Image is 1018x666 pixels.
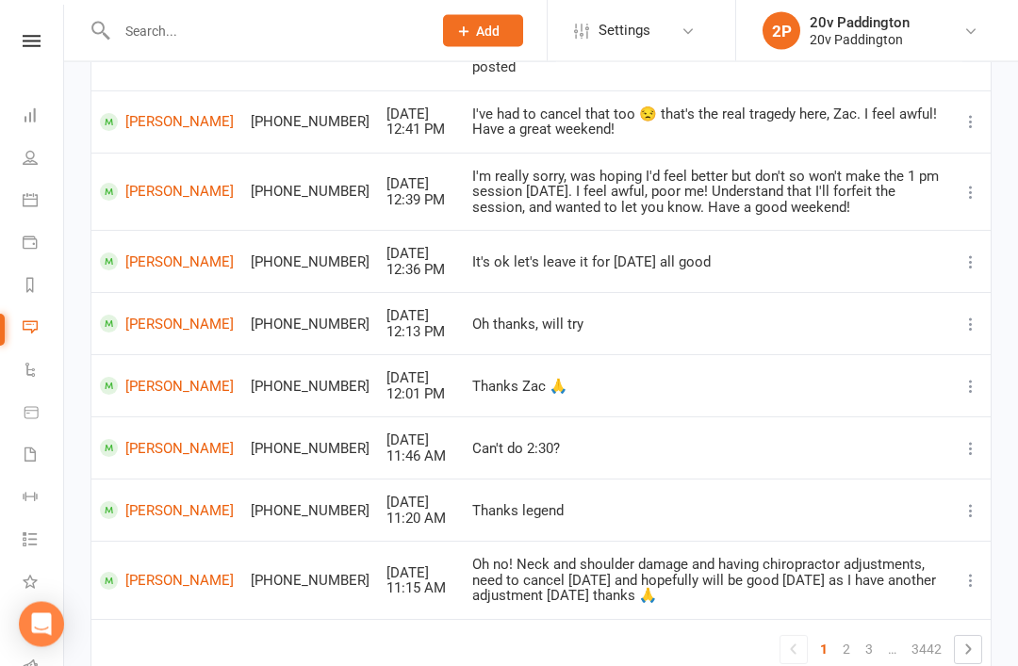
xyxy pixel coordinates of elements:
a: [PERSON_NAME] [100,316,234,333]
div: Hey [PERSON_NAME]! Happy [DATE]! Because of the beach house project I will be taking a little bre... [472,14,943,76]
div: 20v Paddington [810,31,910,48]
a: Product Sales [23,393,65,435]
a: Calendar [23,181,65,223]
div: [PHONE_NUMBER] [251,574,369,590]
div: [PHONE_NUMBER] [251,317,369,333]
div: [PHONE_NUMBER] [251,380,369,396]
a: Dashboard [23,96,65,138]
div: [PHONE_NUMBER] [251,185,369,201]
div: 12:39 PM [386,193,455,209]
a: [PERSON_NAME] [100,573,234,591]
a: [PERSON_NAME] [100,502,234,520]
span: Add [476,24,500,39]
a: [PERSON_NAME] [100,440,234,458]
div: [DATE] [386,433,455,449]
a: 1 [813,637,835,663]
div: Oh no! Neck and shoulder damage and having chiropractor adjustments, need to cancel [DATE] and ho... [472,558,943,605]
div: 12:36 PM [386,263,455,279]
div: 11:15 AM [386,581,455,597]
a: Reports [23,266,65,308]
div: 11:20 AM [386,512,455,528]
div: Open Intercom Messenger [19,602,64,647]
div: 2P [763,12,800,50]
a: [PERSON_NAME] [100,184,234,202]
a: … [880,637,904,663]
input: Search... [111,18,419,44]
div: It's ok let's leave it for [DATE] all good [472,255,943,271]
div: [PHONE_NUMBER] [251,442,369,458]
div: I'm really sorry, was hoping I'd feel better but don't so won't make the 1 pm session [DATE]. I f... [472,170,943,217]
div: [DATE] [386,247,455,263]
div: [PHONE_NUMBER] [251,504,369,520]
div: [PHONE_NUMBER] [251,115,369,131]
div: [DATE] [386,495,455,512]
span: Settings [599,9,650,52]
a: 3442 [904,637,949,663]
div: 12:41 PM [386,122,455,138]
a: What's New [23,562,65,605]
div: [DATE] [386,177,455,193]
a: [PERSON_NAME] [100,253,234,271]
div: 12:01 PM [386,387,455,403]
div: [DATE] [386,566,455,582]
div: 12:13 PM [386,325,455,341]
div: [PHONE_NUMBER] [251,255,369,271]
a: People [23,138,65,181]
div: [DATE] [386,371,455,387]
div: Thanks Zac 🙏 [472,380,943,396]
div: Oh thanks, will try [472,317,943,333]
a: Payments [23,223,65,266]
div: 11:46 AM [386,449,455,465]
div: I've had to cancel that too 😒 that's the real tragedy here, Zac. I feel awful! Have a great weekend! [472,107,943,138]
a: 3 [858,637,880,663]
button: Add [443,15,523,47]
a: 2 [835,637,858,663]
div: 20v Paddington [810,14,910,31]
div: [DATE] [386,107,455,123]
a: [PERSON_NAME] [100,378,234,396]
a: [PERSON_NAME] [100,114,234,132]
div: Thanks legend [472,504,943,520]
div: [DATE] [386,309,455,325]
div: Can't do 2:30? [472,442,943,458]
